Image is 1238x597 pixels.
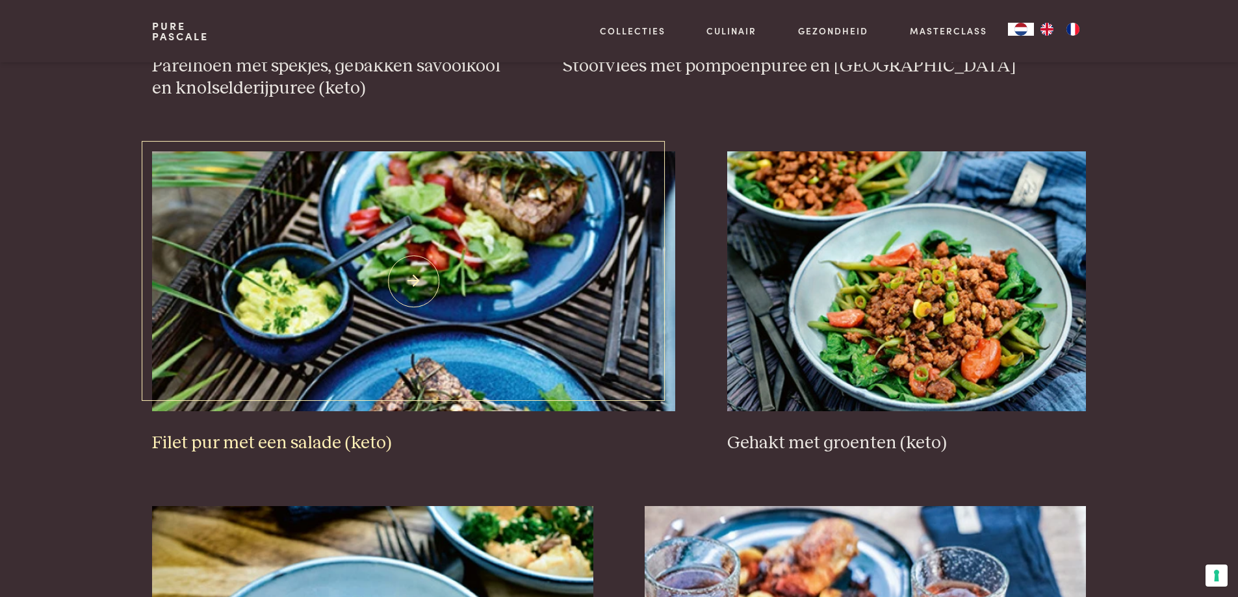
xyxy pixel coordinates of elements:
[1008,23,1086,36] aside: Language selected: Nederlands
[1206,565,1228,587] button: Uw voorkeuren voor toestemming voor trackingtechnologieën
[727,432,1086,455] h3: Gehakt met groenten (keto)
[798,24,868,38] a: Gezondheid
[563,55,1086,78] h3: Stoofvlees met pompoenpuree en [GEOGRAPHIC_DATA]
[152,55,511,100] h3: Parelhoen met spekjes, gebakken savooikool en knolselderijpuree (keto)
[152,151,675,411] img: Filet pur met een salade (keto)
[1034,23,1060,36] a: EN
[152,151,675,454] a: Filet pur met een salade (keto) Filet pur met een salade (keto)
[152,432,675,455] h3: Filet pur met een salade (keto)
[1060,23,1086,36] a: FR
[600,24,665,38] a: Collecties
[152,21,209,42] a: PurePascale
[910,24,987,38] a: Masterclass
[1034,23,1086,36] ul: Language list
[1008,23,1034,36] a: NL
[706,24,756,38] a: Culinair
[727,151,1086,454] a: Gehakt met groenten (keto) Gehakt met groenten (keto)
[727,151,1086,411] img: Gehakt met groenten (keto)
[1008,23,1034,36] div: Language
